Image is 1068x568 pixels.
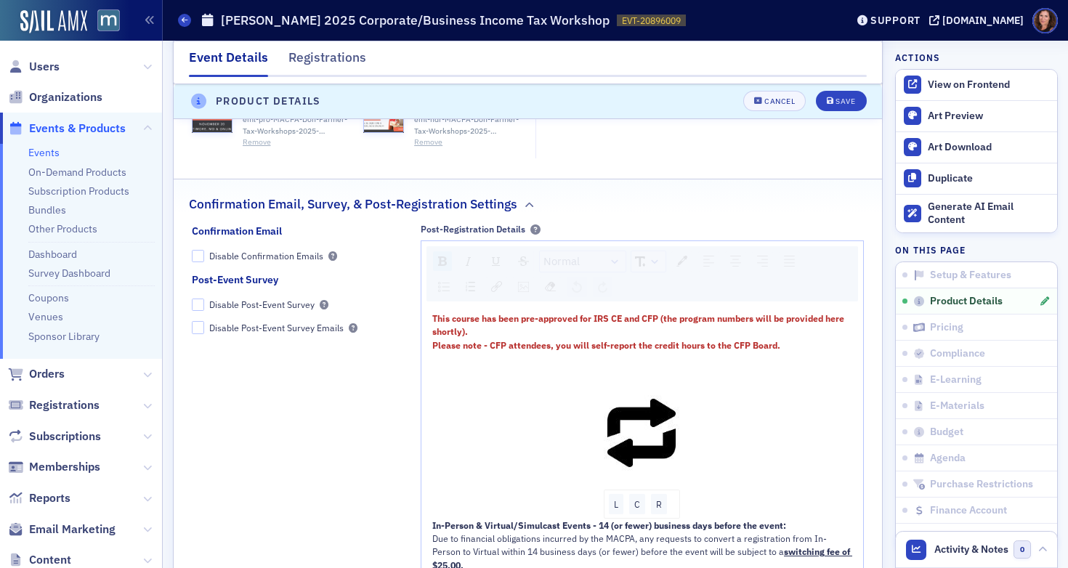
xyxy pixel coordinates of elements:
div: R [651,494,667,514]
span: E-Learning [930,373,982,386]
button: Remove [243,137,271,148]
div: C [629,494,645,514]
div: Disable Post-Event Survey Emails [209,322,344,334]
a: View on Frontend [896,70,1057,100]
span: Finance Account [930,504,1007,517]
div: Italic [458,251,480,272]
div: Right [752,251,773,272]
span: Registrations [29,397,100,413]
h2: Confirmation Email, Survey, & Post-Registration Settings [189,195,517,214]
div: Image [513,277,534,297]
input: Disable Post-Event Survey Emails [192,321,205,334]
div: Generate AI Email Content [928,200,1050,226]
span: Purchase Restrictions [930,478,1033,491]
div: Undo [567,277,587,297]
span: 0 [1014,540,1032,559]
input: Disable Post-Event Survey [192,299,205,312]
div: Disable Confirmation Emails [209,250,323,262]
button: Duplicate [896,163,1057,194]
img: SailAMX [97,9,120,32]
h4: On this page [895,243,1058,256]
a: Registrations [8,397,100,413]
a: Events & Products [8,121,126,137]
div: Unordered [433,277,455,297]
a: Survey Dashboard [28,267,110,280]
div: Save [836,98,855,106]
div: Strikethrough [513,251,534,271]
span: Memberships [29,459,100,475]
img: SailAMX [20,10,87,33]
a: Other Products [28,222,97,235]
div: Bold [433,251,452,271]
div: L [609,494,623,514]
a: Block Type [540,251,626,272]
div: rdw-list-control [430,277,483,297]
a: Users [8,59,60,75]
span: Agenda [930,452,966,465]
span: In-Person & Virtual/Simulcast Events - 14 (or fewer) business days before the event: [432,519,786,531]
span: Pricing [930,321,963,334]
div: Duplicate [928,172,1050,185]
span: Activity & Notes [934,542,1008,557]
a: Art Preview [896,101,1057,131]
input: Disable Confirmation Emails [192,250,205,263]
div: Post-Registration Details [421,224,525,235]
span: eml-hdr-MACPA-Don-Farmer-Tax-Workshops-2025-Corporate.jpg [414,114,520,137]
div: rdw-remove-control [537,277,564,297]
span: Subscriptions [29,429,101,445]
a: Events [28,146,60,159]
span: Profile [1032,8,1058,33]
div: [DOMAIN_NAME] [942,14,1024,27]
a: Art Download [896,131,1057,163]
div: Link [486,277,507,297]
div: Remove [540,277,561,297]
h4: Product Details [216,94,321,109]
button: Save [816,92,866,112]
div: View on Frontend [928,78,1050,92]
a: Email Marketing [8,522,116,537]
div: rdw-textalign-control [695,251,803,272]
div: Ordered [461,277,480,296]
div: Support [870,14,921,27]
a: Content [8,552,71,568]
div: rdw-font-size-control [628,251,668,272]
div: Event Details [189,48,268,77]
div: Left [698,251,719,272]
span: Product Details [930,295,1003,308]
a: Reports [8,490,70,506]
div: rdw-color-picker [668,251,695,272]
a: Coupons [28,291,69,304]
a: Subscription Products [28,184,129,198]
span: Compliance [930,347,985,360]
div: Registrations [288,48,366,75]
span: Users [29,59,60,75]
img: undefined [604,395,682,474]
a: Font Size [631,251,666,272]
div: Post-Event Survey [192,272,278,288]
a: Orders [8,366,65,382]
a: On-Demand Products [28,166,126,179]
span: Events & Products [29,121,126,137]
span: Setup & Features [930,269,1011,282]
span: Budget [930,426,963,439]
span: Orders [29,366,65,382]
span: Reports [29,490,70,506]
button: [DOMAIN_NAME] [929,15,1029,25]
span: EVT-20896009 [622,15,681,27]
div: Underline [485,251,507,272]
span: E-Materials [930,399,984,413]
span: Please note - CFP attendees, you will self-report the credit hours to the CFP Board. [432,339,780,351]
a: Sponsor Library [28,330,100,343]
button: Generate AI Email Content [896,194,1057,233]
div: Art Preview [928,110,1050,123]
a: Venues [28,310,63,323]
span: Email Marketing [29,522,116,537]
a: View Homepage [87,9,120,34]
button: Cancel [743,92,806,112]
div: rdw-block-control [537,251,628,272]
a: Bundles [28,203,66,216]
button: Remove [414,137,442,148]
span: This course has been pre-approved for IRS CE and CFP (the program numbers will be provided here s... [432,312,846,337]
h4: Actions [895,51,940,64]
